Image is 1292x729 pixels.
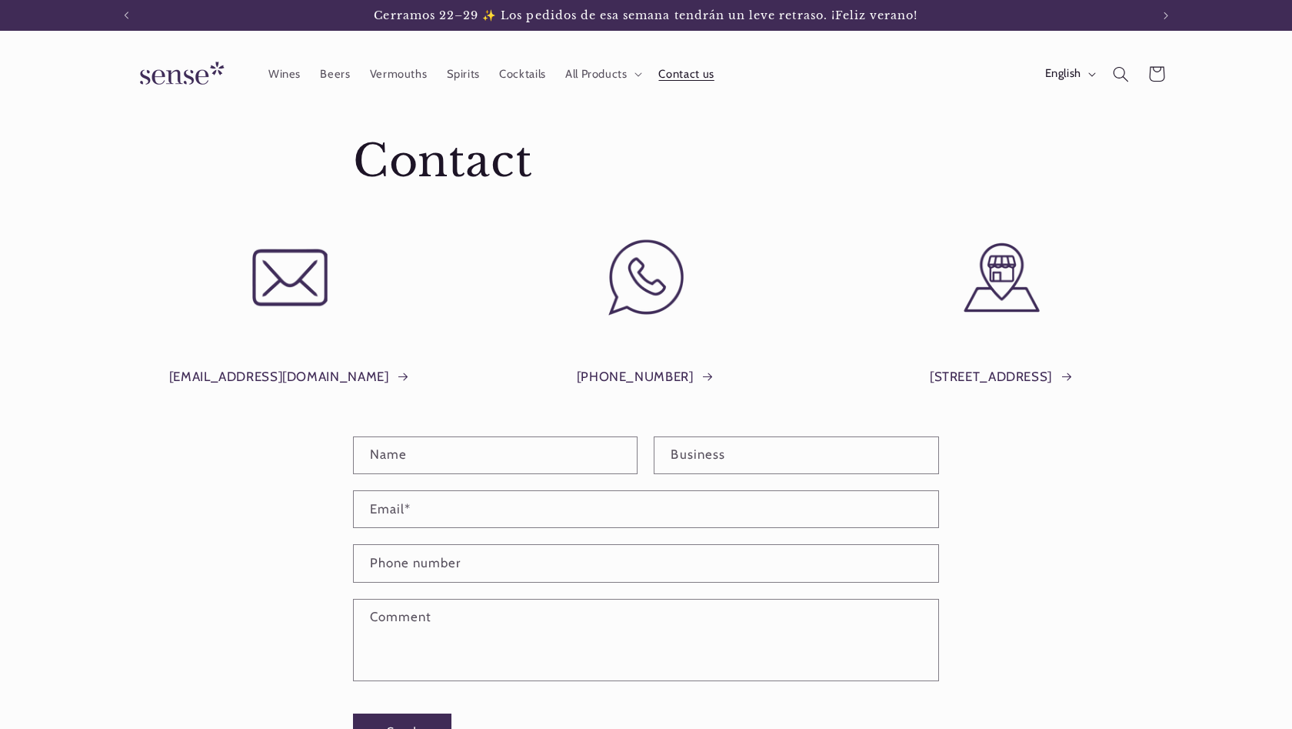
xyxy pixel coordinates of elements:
[268,67,301,82] span: Wines
[1045,65,1081,82] span: English
[320,67,350,82] span: Beers
[577,366,716,389] a: [PHONE_NUMBER]
[353,133,939,190] h1: Contact
[437,57,490,91] a: Spirits
[1035,59,1103,89] button: English
[169,366,411,389] a: [EMAIL_ADDRESS][DOMAIN_NAME]
[1103,56,1138,92] summary: Search
[311,57,360,91] a: Beers
[930,366,1074,389] a: [STREET_ADDRESS]
[374,8,917,22] span: Cerramos 22–29 ✨ Los pedidos de esa semana tendrán un leve retraso. ¡Feliz verano!
[115,46,243,102] a: Sense
[649,57,724,91] a: Contact us
[360,57,437,91] a: Vermouths
[658,67,714,82] span: Contact us
[122,52,237,96] img: Sense
[490,57,556,91] a: Cocktails
[555,57,649,91] summary: All Products
[499,67,546,82] span: Cocktails
[258,57,310,91] a: Wines
[370,67,428,82] span: Vermouths
[447,67,480,82] span: Spirits
[565,67,628,82] span: All Products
